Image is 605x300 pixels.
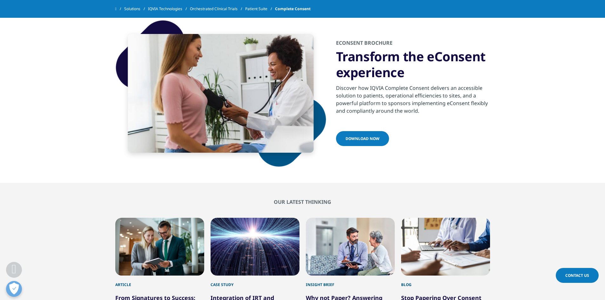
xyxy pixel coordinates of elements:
[115,20,326,167] img: shape-1.png
[245,3,275,15] a: Patient Suite
[211,276,299,288] div: Case Study
[306,276,395,288] div: Insight Brief
[336,131,389,146] a: download now
[565,273,589,278] span: Contact Us
[401,276,490,288] div: Blog
[115,276,204,288] div: Article
[148,3,190,15] a: IQVIA Technologies
[336,49,490,80] h3: Transform the eConsent experience
[275,3,311,15] span: Complete Consent
[190,3,245,15] a: Orchestrated Clinical Trials
[336,39,490,49] h2: ECONSENT BROCHURE
[6,281,22,297] button: Open Preferences
[346,136,380,141] span: download now
[336,84,488,114] span: elivers an accessible solution to patients, operational efficiencies to sites, and a powerful pla...
[124,3,148,15] a: Solutions
[115,199,490,205] h2: OUR LATEST THINKING
[336,84,488,114] span: Discover how IQVIA Complete Consent d
[556,268,599,283] a: Contact Us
